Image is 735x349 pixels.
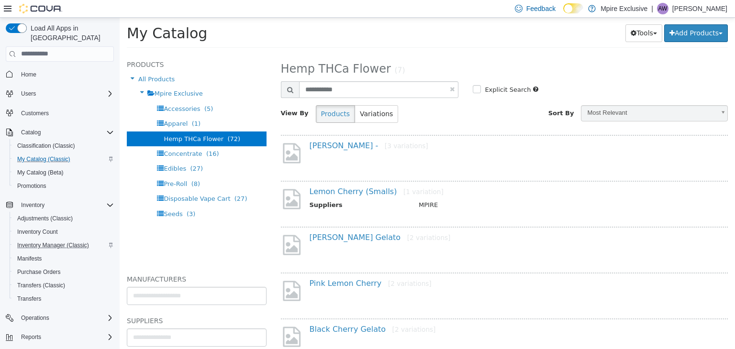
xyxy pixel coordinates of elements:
p: | [651,3,653,14]
input: Dark Mode [563,3,583,13]
span: Manifests [13,253,114,264]
span: Customers [21,109,49,117]
small: [3 variations] [265,124,309,132]
button: Variations [235,87,278,105]
a: Transfers [13,293,45,305]
a: Customers [17,108,53,119]
a: Home [17,69,40,80]
span: Catalog [21,129,41,136]
a: Classification (Classic) [13,140,79,152]
span: Sort By [429,92,455,99]
span: Transfers (Classic) [17,282,65,289]
a: Transfers (Classic) [13,280,69,291]
span: Transfers [13,293,114,305]
span: Dark Mode [563,13,564,14]
button: Manifests [10,252,118,265]
td: MPIRE [292,183,599,195]
span: View By [161,92,189,99]
small: (7) [275,48,285,57]
small: [2 variations] [268,262,312,270]
span: Transfers [17,295,41,303]
span: Feedback [526,4,556,13]
span: Promotions [13,180,114,192]
span: Load All Apps in [GEOGRAPHIC_DATA] [27,23,114,43]
span: Catalog [17,127,114,138]
span: Operations [21,314,49,322]
button: Reports [17,331,45,343]
a: [PERSON_NAME] -[3 variations] [190,123,309,132]
span: AW [658,3,667,14]
p: [PERSON_NAME] [672,3,727,14]
a: Adjustments (Classic) [13,213,77,224]
img: Cova [19,4,62,13]
p: Mpire Exclusive [601,3,647,14]
span: Purchase Orders [17,268,61,276]
span: Reports [17,331,114,343]
a: Purchase Orders [13,266,65,278]
span: Inventory Count [13,226,114,238]
span: Hemp THCa Flower [161,44,271,58]
small: [2 variations] [273,308,316,316]
button: Inventory [2,198,118,212]
span: Inventory Manager (Classic) [13,240,114,251]
span: Manifests [17,255,42,262]
a: Manifests [13,253,45,264]
span: Customers [17,107,114,119]
img: missing-image.png [161,216,183,239]
img: missing-image.png [161,170,183,193]
span: Reports [21,333,41,341]
small: [2 variations] [288,216,331,224]
button: My Catalog (Classic) [10,153,118,166]
a: My Catalog (Classic) [13,153,74,165]
span: Transfers (Classic) [13,280,114,291]
span: Classification (Classic) [13,140,114,152]
div: Alexsa Whaley [657,3,668,14]
button: Products [196,87,235,105]
a: My Catalog (Beta) [13,167,67,178]
button: My Catalog (Beta) [10,166,118,179]
a: [PERSON_NAME] Gelato[2 variations] [190,215,331,224]
button: Transfers [10,292,118,305]
button: Operations [2,311,118,325]
button: Transfers (Classic) [10,279,118,292]
button: Operations [17,312,53,324]
a: Promotions [13,180,50,192]
a: Inventory Manager (Classic) [13,240,93,251]
button: Reports [2,330,118,344]
span: Users [21,90,36,98]
button: Users [17,88,40,99]
span: Inventory [17,199,114,211]
small: [1 variation] [284,170,324,178]
span: Home [21,71,36,78]
span: My Catalog (Classic) [13,153,114,165]
span: Most Relevant [462,88,595,103]
a: Inventory Count [13,226,62,238]
span: Purchase Orders [13,266,114,278]
a: Black Cherry Gelato[2 variations] [190,307,316,316]
th: Suppliers [190,183,292,195]
span: Users [17,88,114,99]
button: Inventory Manager (Classic) [10,239,118,252]
span: Classification (Classic) [17,142,75,150]
img: missing-image.png [161,307,183,331]
span: Home [17,68,114,80]
button: Classification (Classic) [10,139,118,153]
span: Promotions [17,182,46,190]
img: missing-image.png [161,124,183,147]
span: Adjustments (Classic) [17,215,73,222]
span: My Catalog (Beta) [17,169,64,176]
